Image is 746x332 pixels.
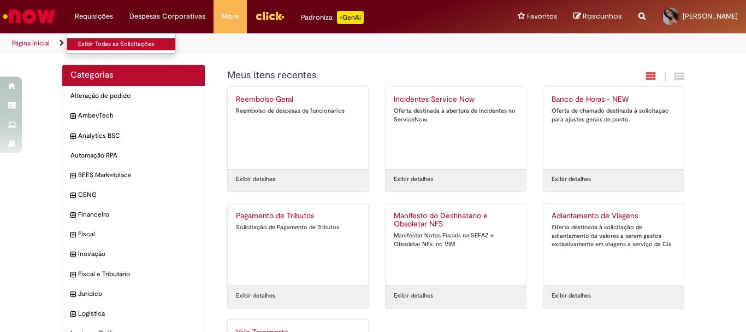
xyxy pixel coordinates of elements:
a: Pagamento de Tributos Solicitação de Pagamento de Tributos [228,203,368,286]
a: Manifesto do Destinatário e Obsoletar NFS Manifestar Notas Fiscais na SEFAZ e Obsoletar NFs. no VIM [386,203,526,286]
span: Despesas Corporativas [129,11,205,22]
i: expandir categoria Analytics BSC [70,131,75,142]
span: Financeiro [78,210,197,219]
a: Incidentes Service Now Oferta destinada à abertura de incidentes no ServiceNow. [386,87,526,169]
a: Exibir Todas as Solicitações [67,38,187,50]
span: [PERSON_NAME] [683,11,738,21]
h2: Manifesto do Destinatário e Obsoletar NFS [394,212,518,229]
i: expandir categoria Financeiro [70,210,75,221]
ul: Requisições [67,33,176,54]
div: expandir categoria BEES Marketplace BEES Marketplace [62,165,205,185]
span: Fiscal e Tributário [78,270,197,279]
a: Rascunhos [573,11,622,22]
span: Jurídico [78,289,197,299]
div: Manifestar Notas Fiscais na SEFAZ e Obsoletar NFs. no VIM [394,231,518,248]
div: expandir categoria Fiscal Fiscal [62,224,205,244]
i: expandir categoria Jurídico [70,289,75,300]
h2: Adiantamento de Viagens [552,212,676,220]
span: Favoritos [527,11,557,22]
div: Solicitação de Pagamento de Tributos [236,223,360,232]
div: Oferta de chamado destinada à solicitação para ajustes gerais de ponto. [552,107,676,124]
div: expandir categoria AmbevTech AmbevTech [62,106,205,126]
h2: Reembolso Geral [236,95,360,104]
div: Alteração de pedido [62,86,205,106]
a: Exibir detalhes [552,175,591,184]
i: expandir categoria Fiscal [70,230,75,241]
div: expandir categoria Jurídico Jurídico [62,284,205,304]
div: expandir categoria Inovação Inovação [62,244,205,264]
div: Padroniza [301,11,364,24]
i: expandir categoria AmbevTech [70,111,75,122]
img: ServiceNow [1,5,57,27]
span: More [222,11,239,22]
div: expandir categoria Logistica Logistica [62,304,205,324]
div: expandir categoria Fiscal e Tributário Fiscal e Tributário [62,264,205,284]
span: Inovação [78,249,197,259]
a: Exibir detalhes [394,292,433,300]
i: Exibição em cartão [646,71,656,81]
div: expandir categoria CENG CENG [62,185,205,205]
a: Exibir detalhes [236,292,275,300]
span: Logistica [78,309,197,318]
img: click_logo_yellow_360x200.png [255,8,285,24]
span: | [664,71,666,83]
i: Exibição de grade [674,71,684,81]
a: Exibir detalhes [552,292,591,300]
span: Rascunhos [583,11,622,21]
i: expandir categoria CENG [70,190,75,201]
i: expandir categoria Inovação [70,249,75,260]
span: CENG [78,190,197,200]
div: Oferta destinada à abertura de incidentes no ServiceNow. [394,107,518,124]
h2: Categorias [70,71,197,80]
span: AmbevTech [78,111,197,120]
span: Requisições [75,11,113,22]
a: Exibir detalhes [236,175,275,184]
a: Reembolso Geral Reembolso de despesas de funcionários [228,87,368,169]
a: Adiantamento de Viagens Oferta destinada à solicitação de adiantamento de valores a serem gastos ... [543,203,684,286]
div: Oferta destinada à solicitação de adiantamento de valores a serem gastos exclusivamente em viagen... [552,223,676,249]
span: Alteração de pedido [70,91,197,101]
div: Automação RPA [62,145,205,166]
h2: Banco de Horas - NEW [552,95,676,104]
h2: Incidentes Service Now [394,95,518,104]
h1: {"description":"","title":"Meus itens recentes"} Categoria [227,70,566,81]
i: expandir categoria Fiscal e Tributário [70,270,75,281]
span: Analytics BSC [78,131,197,141]
span: Fiscal [78,230,197,239]
a: Página inicial [12,39,50,48]
span: BEES Marketplace [78,171,197,180]
a: Exibir detalhes [394,175,433,184]
span: Automação RPA [70,151,197,160]
i: expandir categoria BEES Marketplace [70,171,75,182]
div: Reembolso de despesas de funcionários [236,107,360,115]
div: expandir categoria Analytics BSC Analytics BSC [62,126,205,146]
i: expandir categoria Logistica [70,309,75,320]
p: +GenAi [337,11,364,24]
ul: Trilhas de página [8,33,489,54]
h2: Pagamento de Tributos [236,212,360,220]
a: Banco de Horas - NEW Oferta de chamado destinada à solicitação para ajustes gerais de ponto. [543,87,684,169]
div: expandir categoria Financeiro Financeiro [62,205,205,225]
